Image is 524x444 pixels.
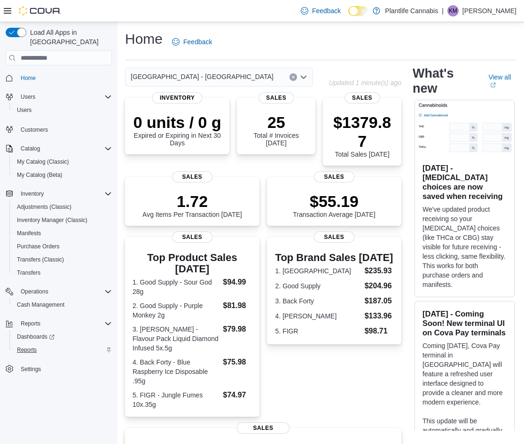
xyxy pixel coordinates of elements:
span: Transfers [17,269,40,277]
span: Cash Management [13,299,112,310]
h3: Top Product Sales [DATE] [133,252,252,275]
dd: $74.97 [223,389,252,401]
button: Customers [2,122,116,136]
dt: 5. FIGR - Jungle Fumes 10x.35g [133,390,219,409]
dd: $94.99 [223,277,252,288]
span: Load All Apps in [GEOGRAPHIC_DATA] [26,28,112,47]
p: $1379.87 [330,113,394,151]
a: My Catalog (Beta) [13,169,66,181]
button: Users [17,91,39,103]
dt: 1. [GEOGRAPHIC_DATA] [275,266,361,276]
span: Users [13,104,112,116]
a: Manifests [13,228,45,239]
span: Sales [237,422,289,434]
a: Purchase Orders [13,241,63,252]
dt: 3. Back Forty [275,296,361,306]
dd: $79.98 [223,324,252,335]
dd: $204.96 [365,280,393,292]
span: Sales [172,231,212,243]
div: Total Sales [DATE] [330,113,394,158]
h3: [DATE] - Coming Soon! New terminal UI on Cova Pay terminals [422,309,507,337]
span: Inventory [152,92,203,103]
span: Settings [21,365,41,373]
span: Users [17,106,31,114]
dt: 2. Good Supply - Purple Monkey 2g [133,301,219,320]
span: Customers [21,126,48,134]
span: Transfers [13,267,112,278]
button: Settings [2,362,116,376]
img: Cova [19,6,61,16]
button: Cash Management [9,298,116,311]
p: We've updated product receiving so your [MEDICAL_DATA] choices (like THCa or CBG) stay visible fo... [422,205,507,289]
button: Catalog [2,142,116,155]
a: Reports [13,344,40,356]
p: [PERSON_NAME] [462,5,516,16]
span: Feedback [183,37,212,47]
p: 0 units / 0 g [133,113,222,132]
button: Transfers (Classic) [9,253,116,266]
p: 1.72 [142,192,242,211]
dd: $75.98 [223,357,252,368]
span: Purchase Orders [13,241,112,252]
a: Dashboards [9,330,116,343]
nav: Complex example [6,67,112,400]
a: Inventory Manager (Classic) [13,214,91,226]
span: Inventory Manager (Classic) [13,214,112,226]
span: Manifests [17,230,41,237]
p: 25 [244,113,308,132]
button: My Catalog (Classic) [9,155,116,168]
button: Manifests [9,227,116,240]
dt: 1. Good Supply - Sour God 28g [133,277,219,296]
dd: $81.98 [223,300,252,311]
button: Users [2,90,116,103]
span: Sales [258,92,294,103]
span: Manifests [13,228,112,239]
dt: 3. [PERSON_NAME] - Flavour Pack Liquid Diamond Infused 5x.5g [133,325,219,353]
span: Inventory Manager (Classic) [17,216,87,224]
button: Catalog [17,143,44,154]
button: Inventory [17,188,47,199]
span: Sales [172,171,212,182]
div: Expired or Expiring in Next 30 Days [133,113,222,147]
button: Inventory [2,187,116,200]
span: Inventory [17,188,112,199]
button: My Catalog (Beta) [9,168,116,182]
button: Clear input [289,73,297,81]
span: Reports [17,318,112,329]
input: Dark Mode [348,6,368,16]
span: Reports [17,346,37,354]
span: My Catalog (Beta) [17,171,63,179]
h3: [DATE] - [MEDICAL_DATA] choices are now saved when receiving [422,163,507,201]
button: Reports [2,317,116,330]
span: Users [17,91,112,103]
span: Customers [17,123,112,135]
dd: $133.96 [365,310,393,322]
h1: Home [125,30,163,48]
a: Settings [17,364,45,375]
button: Purchase Orders [9,240,116,253]
div: Total # Invoices [DATE] [244,113,308,147]
span: Catalog [17,143,112,154]
span: Operations [21,288,48,295]
span: Transfers (Classic) [13,254,112,265]
button: Inventory Manager (Classic) [9,214,116,227]
span: Dashboards [17,333,55,341]
span: Cash Management [17,301,64,309]
a: Users [13,104,35,116]
button: Home [2,71,116,85]
button: Open list of options [300,73,307,81]
span: Operations [17,286,112,297]
a: Dashboards [13,331,58,342]
button: Users [9,103,116,117]
dt: 4. Back Forty - Blue Raspberry Ice Disposable .95g [133,357,219,386]
dd: $235.93 [365,265,393,277]
span: KM [449,5,457,16]
span: Inventory [21,190,44,198]
a: View allExternal link [488,73,516,88]
span: Feedback [312,6,341,16]
span: My Catalog (Classic) [17,158,69,166]
svg: External link [490,82,496,88]
button: Operations [17,286,52,297]
button: Operations [2,285,116,298]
